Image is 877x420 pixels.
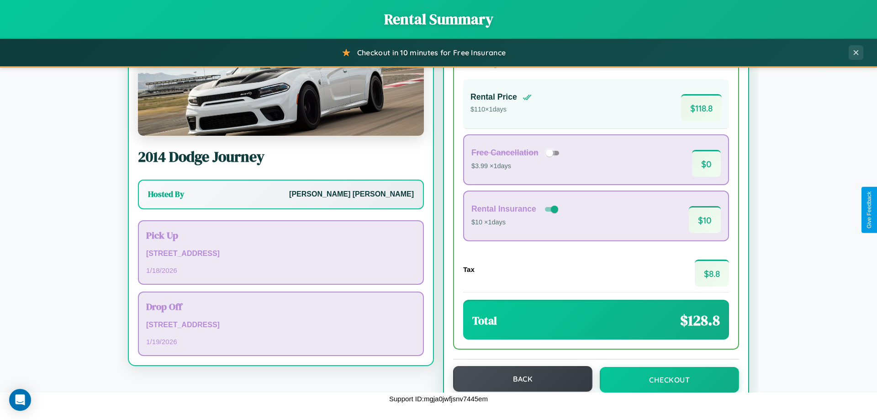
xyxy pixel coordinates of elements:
h3: Total [472,313,497,328]
h4: Free Cancellation [471,148,539,158]
span: Checkout in 10 minutes for Free Insurance [357,48,506,57]
h3: Pick Up [146,229,416,242]
span: $ 10 [689,206,721,233]
span: $ 8.8 [695,260,729,287]
h3: Hosted By [148,189,184,200]
h4: Rental Insurance [471,204,536,214]
button: Back [453,366,592,392]
h3: Drop Off [146,300,416,313]
h1: Rental Summary [9,9,868,29]
p: Support ID: mgja0jwfjsnv7445em [389,393,488,405]
span: $ 0 [692,150,721,177]
p: [STREET_ADDRESS] [146,247,416,261]
h4: Rental Price [470,92,517,102]
p: [PERSON_NAME] [PERSON_NAME] [289,188,414,201]
div: Open Intercom Messenger [9,389,31,411]
p: $3.99 × 1 days [471,160,562,172]
p: [STREET_ADDRESS] [146,319,416,332]
p: 1 / 19 / 2026 [146,335,416,348]
div: Give Feedback [866,191,872,229]
img: Dodge Journey [138,44,424,136]
span: $ 118.8 [681,94,722,121]
h2: 2014 Dodge Journey [138,147,424,167]
p: $ 110 × 1 days [470,104,532,116]
span: $ 128.8 [680,310,720,330]
p: $10 × 1 days [471,217,560,229]
p: 1 / 18 / 2026 [146,264,416,276]
h4: Tax [463,266,475,273]
button: Checkout [600,367,739,393]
